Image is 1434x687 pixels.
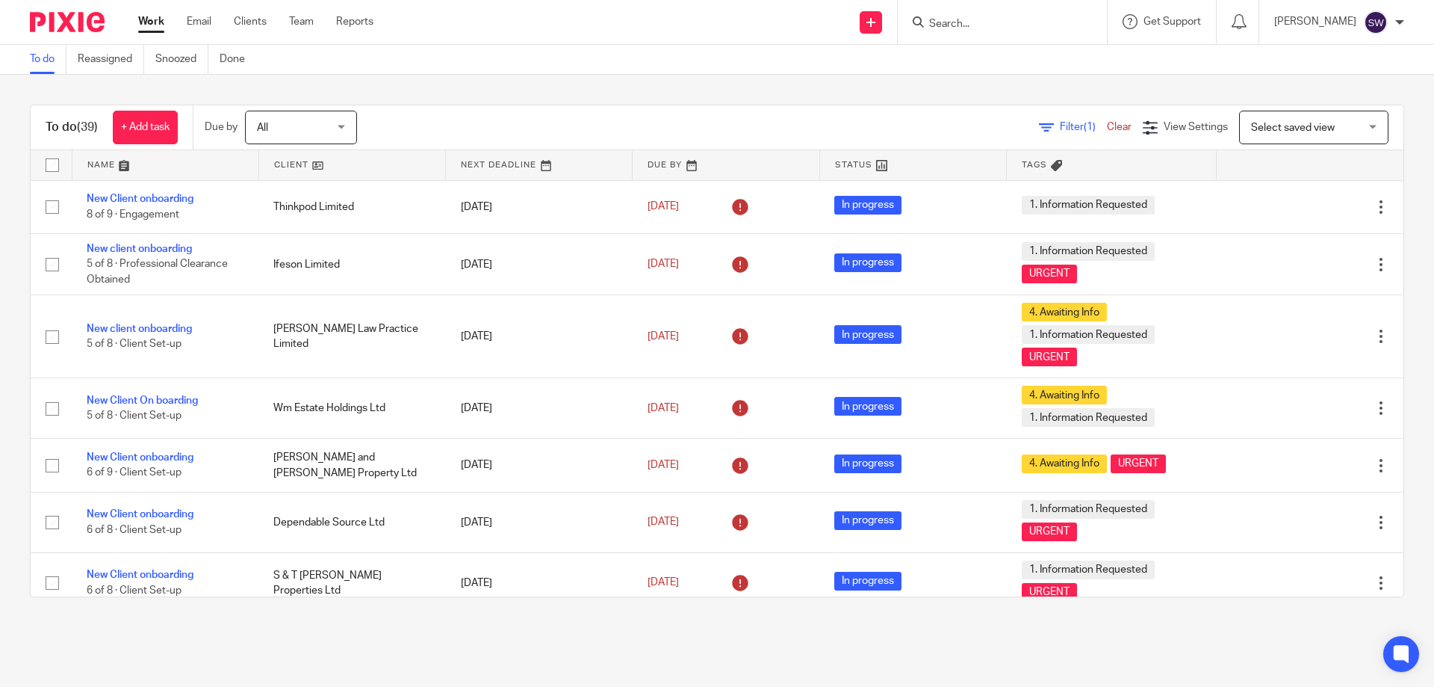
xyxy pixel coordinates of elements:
[87,525,181,535] span: 6 of 8 · Client Set-up
[258,233,445,295] td: Ifeson Limited
[87,194,193,204] a: New Client onboarding
[258,295,445,378] td: [PERSON_NAME] Law Practice Limited
[1022,386,1107,404] span: 4. Awaiting Info
[648,578,679,588] span: [DATE]
[834,196,901,215] span: In progress
[77,121,98,133] span: (39)
[1022,348,1077,366] span: URGENT
[87,209,179,220] span: 8 of 9 · Engagement
[87,452,193,463] a: New Client onboarding
[1251,123,1335,133] span: Select saved view
[1022,196,1155,215] span: 1. Information Requested
[1022,325,1155,344] span: 1. Information Requested
[1022,523,1077,541] span: URGENT
[289,14,314,29] a: Team
[1084,122,1096,132] span: (1)
[834,455,901,473] span: In progress
[87,324,192,334] a: New client onboarding
[1164,122,1228,132] span: View Settings
[336,14,373,29] a: Reports
[258,439,445,492] td: [PERSON_NAME] and [PERSON_NAME] Property Ltd
[446,180,633,233] td: [DATE]
[78,45,144,74] a: Reassigned
[30,45,66,74] a: To do
[1060,122,1107,132] span: Filter
[1022,500,1155,519] span: 1. Information Requested
[1107,122,1132,132] a: Clear
[834,253,901,272] span: In progress
[87,244,192,254] a: New client onboarding
[648,403,679,413] span: [DATE]
[834,511,901,530] span: In progress
[138,14,164,29] a: Work
[30,12,105,32] img: Pixie
[187,14,211,29] a: Email
[87,570,193,580] a: New Client onboarding
[446,439,633,492] td: [DATE]
[87,395,198,406] a: New Client On boarding
[155,45,208,74] a: Snoozed
[113,111,178,144] a: + Add task
[46,120,98,135] h1: To do
[87,585,181,596] span: 6 of 8 · Client Set-up
[446,233,633,295] td: [DATE]
[220,45,256,74] a: Done
[87,259,228,286] span: 5 of 8 · Professional Clearance Obtained
[258,378,445,439] td: Wm Estate Holdings Ltd
[87,411,181,422] span: 5 of 8 · Client Set-up
[257,123,268,133] span: All
[928,18,1062,31] input: Search
[446,378,633,439] td: [DATE]
[1364,10,1388,34] img: svg%3E
[258,180,445,233] td: Thinkpod Limited
[87,509,193,520] a: New Client onboarding
[1022,583,1077,602] span: URGENT
[1143,16,1201,27] span: Get Support
[1022,265,1077,283] span: URGENT
[446,295,633,378] td: [DATE]
[1022,161,1047,169] span: Tags
[1111,455,1166,473] span: URGENT
[648,259,679,269] span: [DATE]
[258,552,445,613] td: S & T [PERSON_NAME] Properties Ltd
[87,468,181,478] span: 6 of 9 · Client Set-up
[446,552,633,613] td: [DATE]
[648,331,679,342] span: [DATE]
[834,572,901,591] span: In progress
[1022,408,1155,427] span: 1. Information Requested
[648,517,679,528] span: [DATE]
[205,120,238,135] p: Due by
[1022,303,1107,321] span: 4. Awaiting Info
[87,339,181,350] span: 5 of 8 · Client Set-up
[234,14,267,29] a: Clients
[1022,242,1155,261] span: 1. Information Requested
[1022,455,1107,473] span: 4. Awaiting Info
[834,325,901,344] span: In progress
[834,397,901,416] span: In progress
[258,492,445,552] td: Dependable Source Ltd
[1274,14,1356,29] p: [PERSON_NAME]
[648,202,679,212] span: [DATE]
[446,492,633,552] td: [DATE]
[648,460,679,470] span: [DATE]
[1022,561,1155,579] span: 1. Information Requested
